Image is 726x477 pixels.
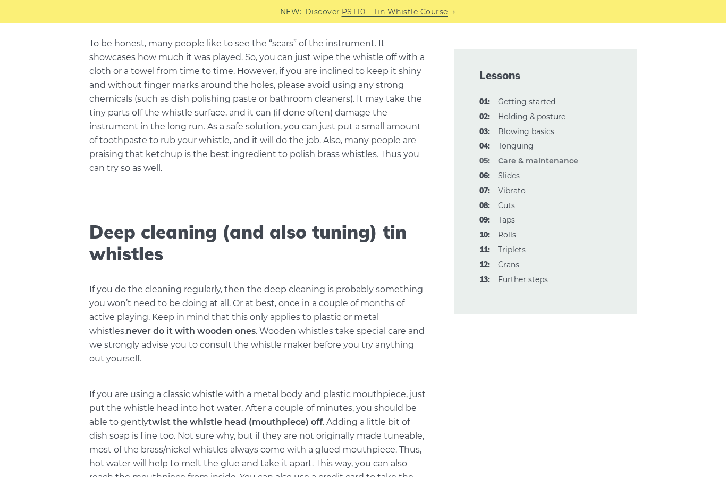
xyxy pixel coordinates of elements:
a: 04:Tonguing [498,141,534,151]
span: 12: [479,259,490,272]
span: 01: [479,96,490,109]
a: 11:Triplets [498,245,526,254]
strong: twist the whistle head (mouthpiece) off [148,417,323,427]
a: 13:Further steps [498,275,548,284]
p: If you do the cleaning regularly, then the deep cleaning is probably something you won’t need to ... [89,283,428,366]
a: 09:Taps [498,215,515,225]
a: 10:Rolls [498,230,516,240]
strong: never do it with wooden ones [126,326,256,336]
a: 12:Crans [498,260,519,269]
span: 06: [479,170,490,183]
span: 05: [479,155,490,168]
span: 11: [479,244,490,257]
strong: Care & maintenance [498,156,578,166]
p: To be honest, many people like to see the “scars” of the instrument. It showcases how much it was... [89,37,428,175]
span: 03: [479,126,490,138]
span: 08: [479,200,490,212]
a: 08:Cuts [498,201,515,210]
span: 04: [479,140,490,153]
a: 02:Holding & posture [498,112,565,121]
a: PST10 - Tin Whistle Course [342,6,448,18]
span: 02: [479,111,490,124]
a: 03:Blowing basics [498,127,554,136]
a: 01:Getting started [498,97,555,106]
span: 09: [479,214,490,227]
span: Lessons [479,68,611,83]
span: NEW: [280,6,302,18]
a: 07:Vibrato [498,186,526,195]
h2: Deep cleaning (and also tuning) tin whistles [89,221,428,265]
span: 10: [479,229,490,242]
span: 13: [479,274,490,286]
a: 06:Slides [498,171,520,180]
span: 07: [479,185,490,198]
span: Discover [305,6,340,18]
